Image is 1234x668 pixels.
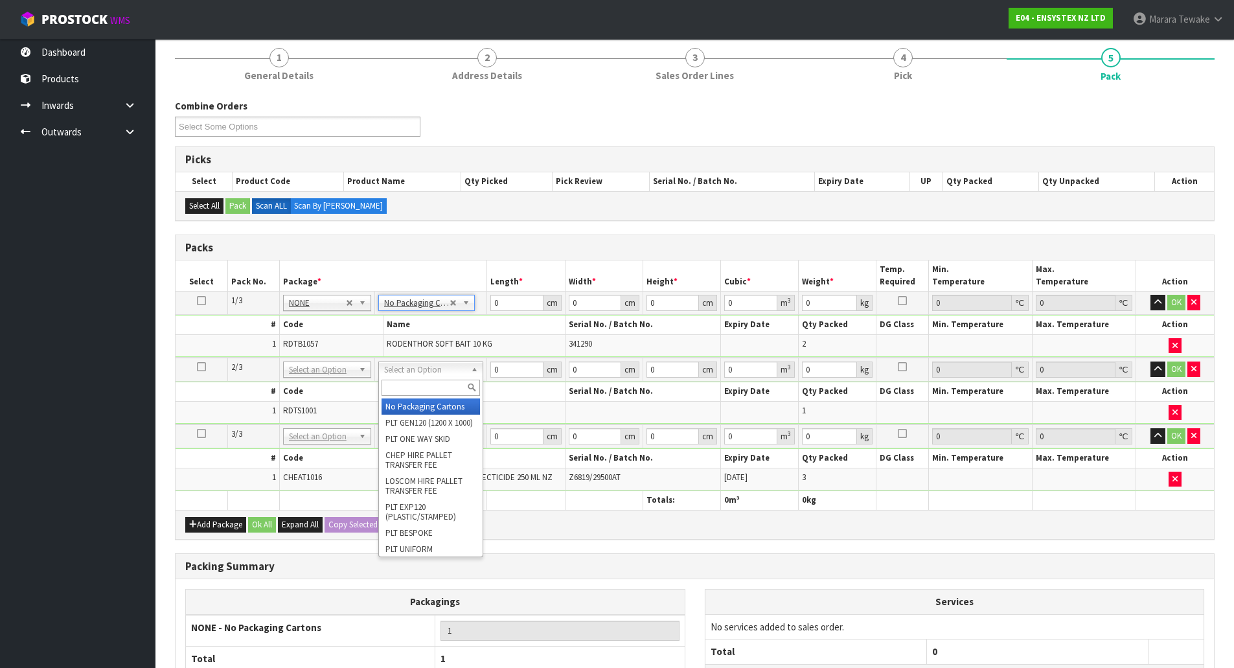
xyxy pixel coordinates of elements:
[788,296,791,305] sup: 3
[721,316,799,334] th: Expiry Date
[857,428,873,444] div: kg
[19,11,36,27] img: cube-alt.png
[384,362,466,378] span: Select an Option
[1032,316,1136,334] th: Max. Temperature
[231,295,242,306] span: 1/3
[176,449,279,468] th: #
[185,560,1204,573] h3: Packing Summary
[382,499,480,525] li: PLT EXP120 (PLASTIC/STAMPED)
[1167,428,1185,444] button: OK
[565,382,720,401] th: Serial No. / Batch No.
[382,431,480,447] li: PLT ONE WAY SKID
[279,260,487,291] th: Package
[1032,449,1136,468] th: Max. Temperature
[569,472,621,483] span: Z6819/29500AT
[283,338,318,349] span: RDTB1057
[290,198,387,214] label: Scan By [PERSON_NAME]
[721,449,799,468] th: Expiry Date
[175,99,247,113] label: Combine Orders
[289,295,346,311] span: NONE
[1009,8,1113,29] a: E04 - ENSYSTEX NZ LTD
[269,48,289,67] span: 1
[272,472,276,483] span: 1
[278,517,323,533] button: Expand All
[176,382,279,401] th: #
[777,428,795,444] div: m
[384,295,450,311] span: No Packaging Cartons
[41,11,108,28] span: ProStock
[802,472,806,483] span: 3
[565,260,643,291] th: Width
[799,491,876,510] th: kg
[643,260,720,291] th: Height
[894,69,912,82] span: Pick
[724,494,729,505] span: 0
[225,198,250,214] button: Pack
[876,316,928,334] th: DG Class
[176,260,227,291] th: Select
[272,338,276,349] span: 1
[928,316,1032,334] th: Min. Temperature
[650,172,815,190] th: Serial No. / Batch No.
[252,198,291,214] label: Scan ALL
[1032,260,1136,291] th: Max. Temperature
[565,316,720,334] th: Serial No. / Batch No.
[283,405,317,416] span: RDTS1001
[621,362,639,378] div: cm
[699,362,717,378] div: cm
[176,172,233,190] th: Select
[244,69,314,82] span: General Details
[928,449,1032,468] th: Min. Temperature
[705,590,1204,614] th: Services
[289,362,354,378] span: Select an Option
[1032,382,1136,401] th: Max. Temperature
[382,525,480,541] li: PLT BESPOKE
[461,172,553,190] th: Qty Picked
[543,428,562,444] div: cm
[777,362,795,378] div: m
[943,172,1038,190] th: Qty Packed
[724,472,748,483] span: [DATE]
[1136,382,1214,401] th: Action
[477,48,497,67] span: 2
[799,449,876,468] th: Qty Packed
[186,590,685,615] th: Packagings
[857,295,873,311] div: kg
[227,260,279,291] th: Pack No.
[325,517,382,533] button: Copy Selected
[283,472,322,483] span: CHEAT1016
[643,491,720,510] th: Totals:
[876,260,928,291] th: Temp. Required
[876,449,928,468] th: DG Class
[721,491,799,510] th: m³
[110,14,130,27] small: WMS
[279,382,383,401] th: Code
[1115,295,1132,311] div: ℃
[1012,428,1029,444] div: ℃
[176,316,279,334] th: #
[565,449,720,468] th: Serial No. / Batch No.
[1016,12,1106,23] strong: E04 - ENSYSTEX NZ LTD
[440,652,446,665] span: 1
[282,519,319,530] span: Expand All
[452,69,522,82] span: Address Details
[1167,295,1185,310] button: OK
[231,428,242,439] span: 3/3
[815,172,910,190] th: Expiry Date
[1012,362,1029,378] div: ℃
[233,172,344,190] th: Product Code
[1155,172,1214,190] th: Action
[382,415,480,431] li: PLT GEN120 (1200 X 1000)
[382,541,480,557] li: PLT UNIFORM
[777,295,795,311] div: m
[802,494,806,505] span: 0
[799,316,876,334] th: Qty Packed
[685,48,705,67] span: 3
[387,338,492,349] span: RODENTHOR SOFT BAIT 10 KG
[344,172,461,190] th: Product Name
[569,338,592,349] span: 341290
[721,382,799,401] th: Expiry Date
[543,295,562,311] div: cm
[185,154,1204,166] h3: Picks
[185,198,223,214] button: Select All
